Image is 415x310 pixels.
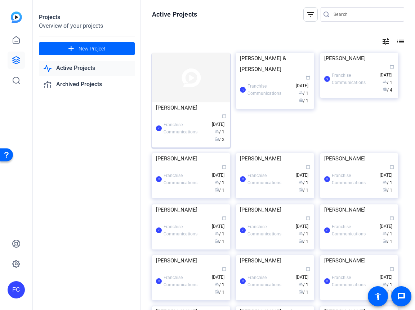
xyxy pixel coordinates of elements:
[324,176,330,182] div: FC
[383,239,387,243] span: radio
[240,87,246,93] div: FC
[222,114,226,118] span: calendar_today
[156,227,162,233] div: FC
[222,165,226,169] span: calendar_today
[39,13,135,22] div: Projects
[215,282,224,287] span: / 1
[11,12,22,23] img: blue-gradient.svg
[156,204,226,215] div: [PERSON_NAME]
[215,239,224,244] span: / 1
[332,223,376,238] div: Franchise Communications
[215,188,224,193] span: / 1
[390,65,394,69] span: calendar_today
[383,180,387,184] span: group
[215,282,219,286] span: group
[324,255,394,266] div: [PERSON_NAME]
[39,77,135,92] a: Archived Projects
[79,45,106,53] span: New Project
[299,239,303,243] span: radio
[299,231,303,235] span: group
[324,53,394,64] div: [PERSON_NAME]
[383,187,387,192] span: radio
[240,53,310,75] div: [PERSON_NAME] & [PERSON_NAME]
[240,278,246,284] div: FC
[240,227,246,233] div: FC
[396,37,404,46] mat-icon: list
[156,278,162,284] div: FC
[383,239,392,244] span: / 1
[215,137,224,142] span: / 2
[306,75,310,80] span: calendar_today
[383,282,392,287] span: / 1
[222,216,226,220] span: calendar_today
[164,121,208,136] div: Franchise Communications
[390,216,394,220] span: calendar_today
[156,153,226,164] div: [PERSON_NAME]
[390,267,394,271] span: calendar_today
[215,290,224,295] span: / 1
[324,153,394,164] div: [PERSON_NAME]
[212,216,226,229] span: [DATE]
[332,72,376,86] div: Franchise Communications
[215,289,219,294] span: radio
[299,289,303,294] span: radio
[374,292,382,301] mat-icon: accessibility
[215,231,219,235] span: group
[299,90,303,95] span: group
[39,22,135,30] div: Overview of your projects
[306,267,310,271] span: calendar_today
[247,83,292,97] div: Franchise Communications
[383,88,392,93] span: / 4
[380,216,394,229] span: [DATE]
[383,180,392,185] span: / 1
[306,216,310,220] span: calendar_today
[299,231,308,236] span: / 1
[67,44,76,53] mat-icon: add
[215,180,219,184] span: group
[212,114,226,127] span: [DATE]
[324,204,394,215] div: [PERSON_NAME]
[156,255,226,266] div: [PERSON_NAME]
[299,98,308,103] span: / 1
[222,267,226,271] span: calendar_today
[306,10,315,19] mat-icon: filter_list
[247,274,292,288] div: Franchise Communications
[39,61,135,76] a: Active Projects
[299,98,303,102] span: radio
[306,165,310,169] span: calendar_today
[332,274,376,288] div: Franchise Communications
[299,282,308,287] span: / 1
[247,172,292,186] div: Franchise Communications
[299,91,308,96] span: / 1
[156,125,162,131] div: FC
[240,176,246,182] div: FC
[39,42,135,55] button: New Project
[390,165,394,169] span: calendar_today
[299,239,308,244] span: / 1
[383,87,387,92] span: radio
[299,187,303,192] span: radio
[215,129,224,134] span: / 1
[299,290,308,295] span: / 1
[215,239,219,243] span: radio
[324,227,330,233] div: FC
[215,129,219,133] span: group
[164,172,208,186] div: Franchise Communications
[240,255,310,266] div: [PERSON_NAME]
[383,231,387,235] span: group
[215,180,224,185] span: / 1
[240,204,310,215] div: [PERSON_NAME]
[383,80,392,85] span: / 1
[299,180,303,184] span: group
[334,10,398,19] input: Search
[397,292,406,301] mat-icon: message
[324,278,330,284] div: FC
[296,216,310,229] span: [DATE]
[332,172,376,186] div: Franchise Communications
[215,187,219,192] span: radio
[383,282,387,286] span: group
[299,282,303,286] span: group
[215,137,219,141] span: radio
[164,223,208,238] div: Franchise Communications
[383,80,387,84] span: group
